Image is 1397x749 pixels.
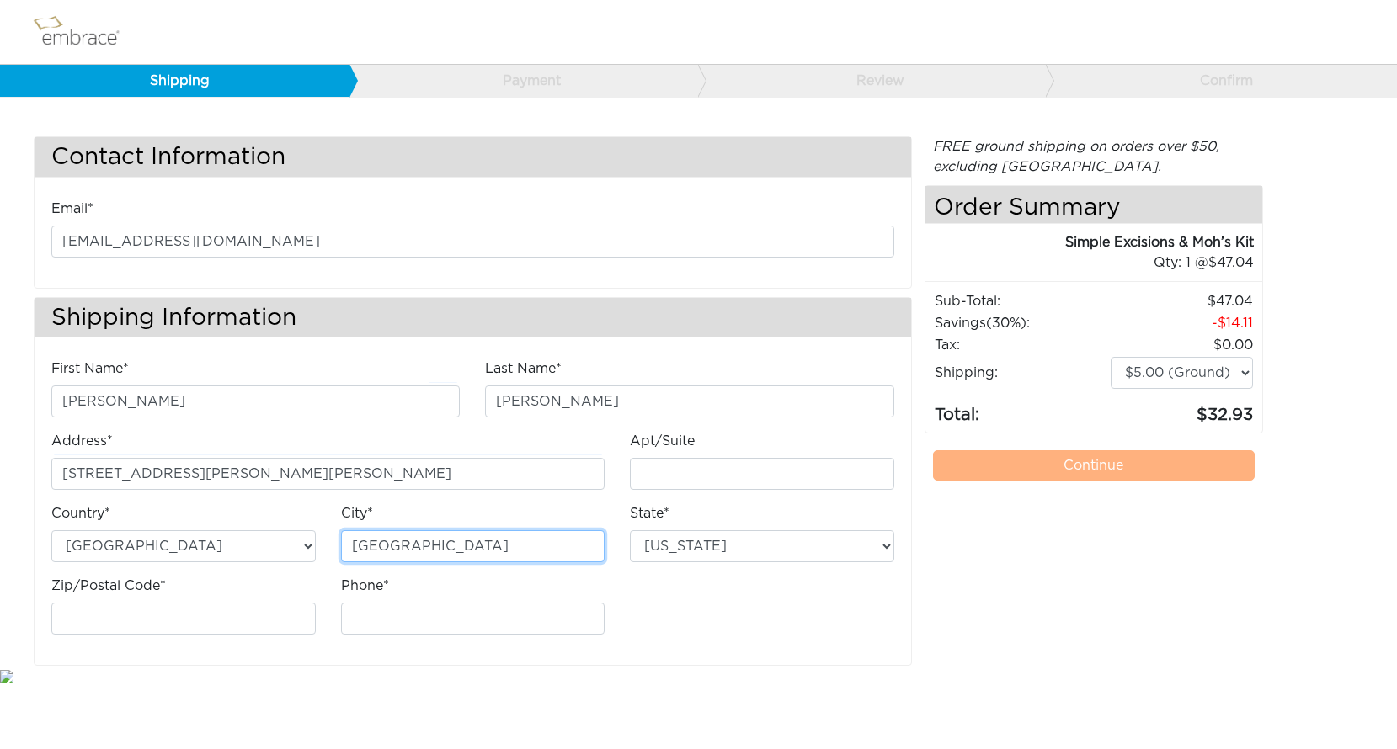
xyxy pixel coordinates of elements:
[934,312,1110,334] td: Savings :
[341,503,373,523] label: City*
[697,65,1047,97] a: Review
[925,186,1262,224] h4: Order Summary
[934,290,1110,312] td: Sub-Total:
[51,431,113,451] label: Address*
[51,576,166,596] label: Zip/Postal Code*
[1110,312,1254,334] td: 14.11
[51,359,129,379] label: First Name*
[1110,290,1254,312] td: 47.04
[1208,256,1254,269] span: 47.04
[934,334,1110,356] td: Tax:
[925,232,1254,252] div: Simple Excisions & Moh’s Kit
[986,316,1026,330] span: (30%)
[1110,390,1254,428] td: 32.93
[1110,334,1254,356] td: 0.00
[934,390,1110,428] td: Total:
[925,136,1263,177] div: FREE ground shipping on orders over $50, excluding [GEOGRAPHIC_DATA].
[51,503,110,523] label: Country*
[51,199,93,219] label: Email*
[933,450,1255,481] a: Continue
[630,431,695,451] label: Apt/Suite
[29,11,139,53] img: logo.png
[946,252,1254,273] div: 1 @
[341,576,389,596] label: Phone*
[35,298,911,337] h3: Shipping Information
[1045,65,1394,97] a: Confirm
[485,359,562,379] label: Last Name*
[35,137,911,177] h3: Contact Information
[630,503,669,523] label: State*
[349,65,698,97] a: Payment
[934,356,1110,390] td: Shipping:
